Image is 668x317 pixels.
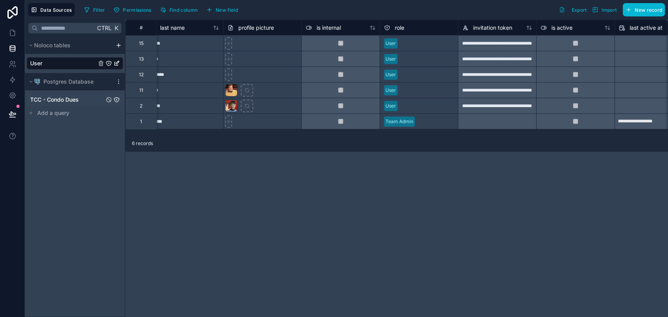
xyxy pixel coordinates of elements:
[238,24,274,32] span: profile picture
[140,118,142,125] div: 1
[139,40,144,47] div: 15
[556,3,589,16] button: Export
[113,25,119,31] span: K
[551,24,573,32] span: is active
[139,56,144,62] div: 13
[385,118,413,125] div: Team Admin
[385,71,396,78] div: User
[623,3,665,16] button: New record
[96,23,112,33] span: Ctrl
[619,3,665,16] a: New record
[385,40,396,47] div: User
[169,7,198,13] span: Find column
[203,4,241,16] button: New field
[140,103,142,109] div: 2
[635,7,662,13] span: New record
[385,56,396,63] div: User
[589,3,619,16] button: Import
[81,4,108,16] button: Filter
[157,4,200,16] button: Find column
[630,24,663,32] span: last active at
[216,7,238,13] span: New field
[111,4,157,16] a: Permissions
[40,7,72,13] span: Data Sources
[395,24,404,32] span: role
[139,72,144,78] div: 12
[93,7,105,13] span: Filter
[139,87,143,93] div: 11
[317,24,341,32] span: is internal
[571,7,587,13] span: Export
[131,25,151,30] div: #
[28,3,75,16] button: Data Sources
[385,102,396,109] div: User
[123,7,151,13] span: Permissions
[111,4,154,16] button: Permissions
[473,24,512,32] span: invitation token
[160,24,185,32] span: last name
[132,140,153,147] span: 6 records
[385,87,396,94] div: User
[601,7,617,13] span: Import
